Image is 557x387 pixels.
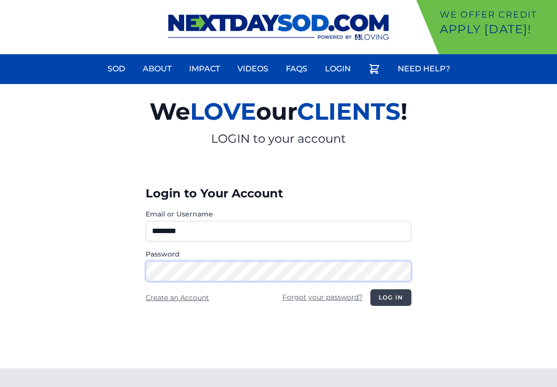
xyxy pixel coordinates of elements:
[146,209,411,219] label: Email or Username
[440,8,553,21] p: We offer Credit
[370,289,411,306] button: Log in
[146,186,411,201] h3: Login to Your Account
[280,57,313,81] a: FAQs
[102,57,131,81] a: Sod
[392,57,456,81] a: Need Help?
[319,57,357,81] a: Login
[146,293,209,302] a: Create an Account
[232,57,274,81] a: Videos
[190,97,256,126] span: LOVE
[36,131,521,147] p: LOGIN to your account
[440,21,553,37] p: Apply [DATE]!
[183,57,226,81] a: Impact
[146,249,411,259] label: Password
[297,97,401,126] span: CLIENTS
[282,293,363,301] a: Forgot your password?
[137,57,177,81] a: About
[36,92,521,131] h2: We our !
